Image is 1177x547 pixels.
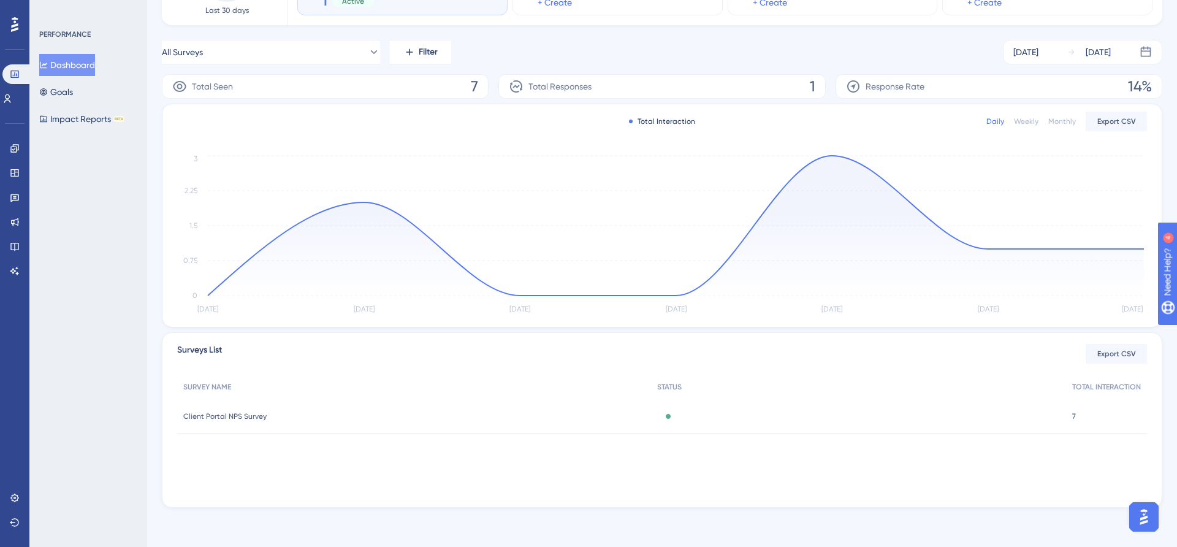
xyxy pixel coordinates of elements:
[1086,45,1111,59] div: [DATE]
[821,305,842,313] tspan: [DATE]
[1014,117,1038,126] div: Weekly
[183,256,197,265] tspan: 0.75
[1086,344,1147,364] button: Export CSV
[39,108,124,130] button: Impact ReportsBETA
[1048,117,1076,126] div: Monthly
[509,305,530,313] tspan: [DATE]
[185,186,197,195] tspan: 2.25
[189,221,197,230] tspan: 1.5
[183,382,231,392] span: SURVEY NAME
[192,291,197,300] tspan: 0
[528,79,592,94] span: Total Responses
[666,305,687,313] tspan: [DATE]
[810,77,815,96] span: 1
[183,411,267,421] span: Client Portal NPS Survey
[162,45,203,59] span: All Surveys
[419,45,438,59] span: Filter
[39,81,73,103] button: Goals
[177,343,222,365] span: Surveys List
[1013,45,1038,59] div: [DATE]
[1097,349,1136,359] span: Export CSV
[39,29,91,39] div: PERFORMANCE
[197,305,218,313] tspan: [DATE]
[471,77,478,96] span: 7
[194,155,197,163] tspan: 3
[986,117,1004,126] div: Daily
[85,6,89,16] div: 4
[29,3,77,18] span: Need Help?
[1097,117,1136,126] span: Export CSV
[1086,112,1147,131] button: Export CSV
[1128,77,1152,96] span: 14%
[1122,305,1143,313] tspan: [DATE]
[205,6,249,15] span: Last 30 days
[354,305,375,313] tspan: [DATE]
[192,79,233,94] span: Total Seen
[390,40,451,64] button: Filter
[657,382,682,392] span: STATUS
[39,54,95,76] button: Dashboard
[866,79,924,94] span: Response Rate
[1072,411,1076,421] span: 7
[978,305,999,313] tspan: [DATE]
[629,117,695,126] div: Total Interaction
[162,40,380,64] button: All Surveys
[113,116,124,122] div: BETA
[1072,382,1141,392] span: TOTAL INTERACTION
[1126,499,1162,535] iframe: UserGuiding AI Assistant Launcher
